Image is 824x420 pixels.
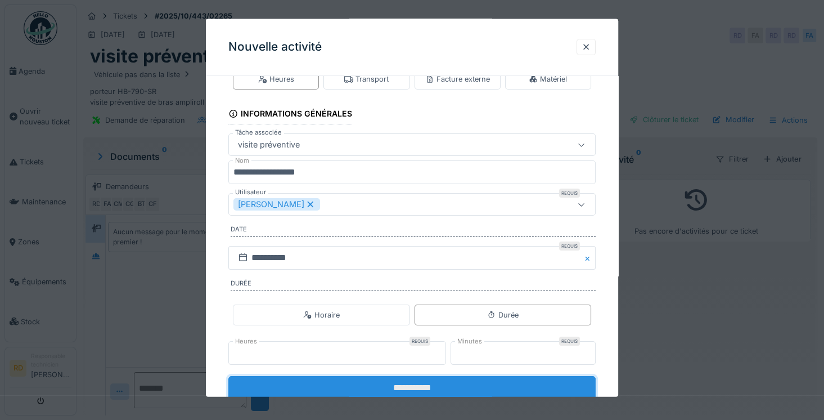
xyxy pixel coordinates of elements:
div: Transport [344,74,389,84]
label: Utilisateur [233,187,268,197]
button: Close [583,246,596,270]
label: Minutes [455,337,484,346]
div: Heures [258,74,294,84]
div: Informations générales [228,105,352,124]
div: Requis [559,337,580,346]
div: Requis [559,242,580,251]
div: [PERSON_NAME] [233,198,320,211]
div: Facture externe [425,74,490,84]
label: Date [231,225,596,237]
div: Durée [487,309,519,320]
div: Requis [409,337,430,346]
label: Durée [231,279,596,291]
div: visite préventive [233,138,304,151]
div: Horaire [303,309,340,320]
label: Heures [233,337,259,346]
div: Requis [559,189,580,198]
label: Nom [233,156,251,166]
h3: Nouvelle activité [228,40,322,54]
div: Matériel [529,74,567,84]
label: Tâche associée [233,128,284,137]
